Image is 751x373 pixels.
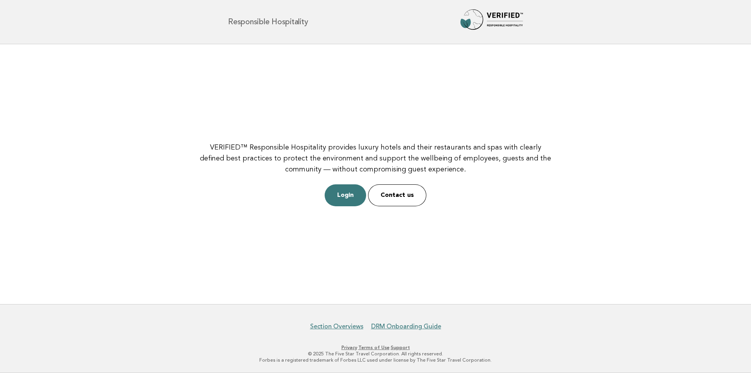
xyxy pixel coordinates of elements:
p: VERIFIED™ Responsible Hospitality provides luxury hotels and their restaurants and spas with clea... [197,142,554,175]
a: Support [391,345,410,350]
p: © 2025 The Five Star Travel Corporation. All rights reserved. [136,351,615,357]
a: Login [325,184,366,206]
p: Forbes is a registered trademark of Forbes LLC used under license by The Five Star Travel Corpora... [136,357,615,363]
p: · · [136,344,615,351]
a: Contact us [368,184,426,206]
a: Privacy [341,345,357,350]
a: Terms of Use [358,345,390,350]
img: Forbes Travel Guide [460,9,523,34]
h1: Responsible Hospitality [228,18,308,26]
a: DRM Onboarding Guide [371,323,441,330]
a: Section Overviews [310,323,363,330]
